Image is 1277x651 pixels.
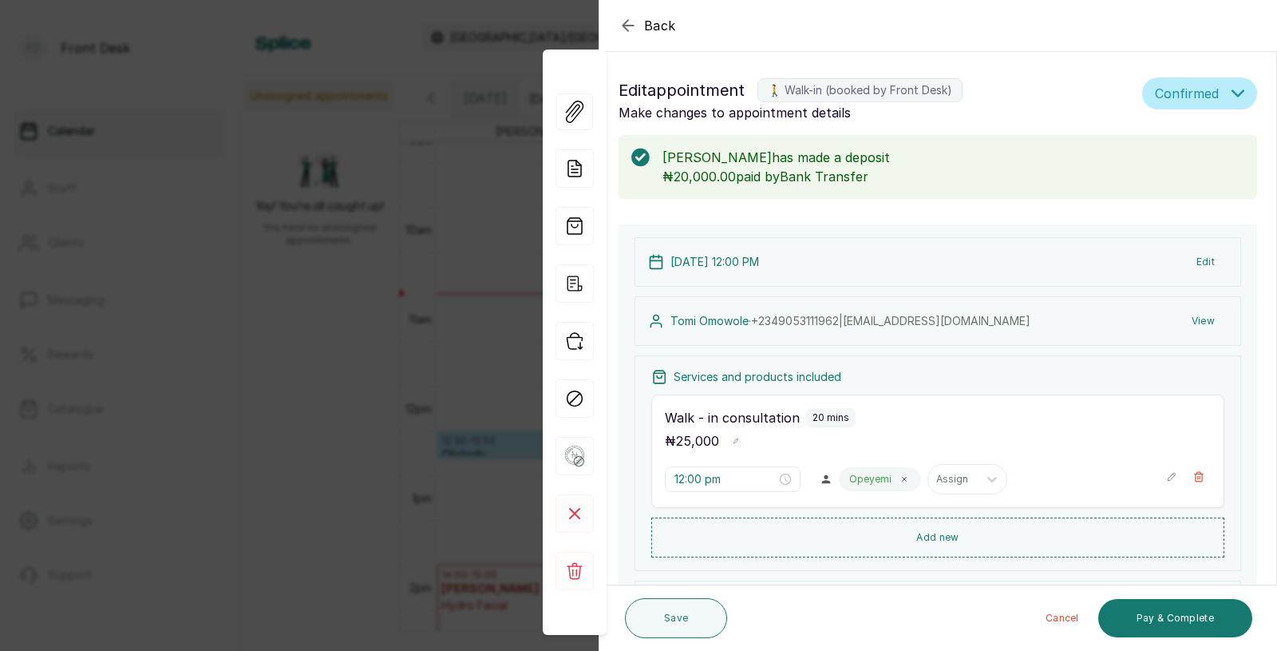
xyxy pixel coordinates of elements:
span: Confirmed [1155,84,1219,103]
p: ₦ [665,431,719,451]
label: 🚶 Walk-in (booked by Front Desk) [757,78,963,102]
p: Opeyemi [849,473,892,486]
p: Make changes to appointment details [619,103,1136,122]
p: ₦20,000.00 paid by Bank Transfer [662,167,1244,186]
button: Back [619,16,676,35]
span: Edit appointment [619,77,745,103]
button: Confirmed [1142,77,1257,109]
p: 20 mins [812,411,849,424]
input: Select time [674,470,777,488]
span: +234 9053111962 | [EMAIL_ADDRESS][DOMAIN_NAME] [751,314,1030,327]
button: Add new [651,518,1224,558]
button: View [1179,307,1228,335]
span: 25,000 [676,433,719,449]
span: Back [644,16,676,35]
p: Services and products included [674,369,841,385]
p: [DATE] 12:00 PM [670,254,759,270]
button: Pay & Complete [1098,599,1252,637]
p: Tomi Omowole · [670,313,1030,329]
button: Edit [1184,248,1228,276]
button: Cancel [1033,599,1092,637]
p: Walk - in consultation [665,408,800,427]
p: [PERSON_NAME] has made a deposit [662,148,1244,167]
button: Save [625,598,727,638]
